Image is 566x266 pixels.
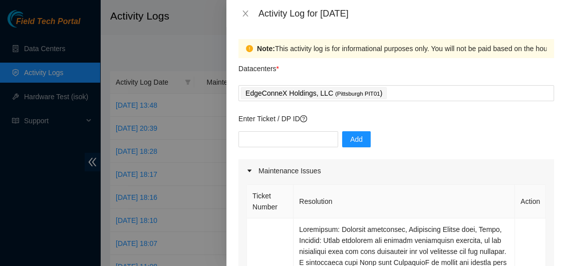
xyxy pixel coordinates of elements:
[350,134,363,145] span: Add
[238,58,279,74] p: Datacenters
[238,113,554,124] p: Enter Ticket / DP ID
[247,185,294,218] th: Ticket Number
[515,185,546,218] th: Action
[335,91,380,97] span: ( Pittsburgh PIT01
[238,159,554,182] div: Maintenance Issues
[246,45,253,52] span: exclamation-circle
[246,168,252,174] span: caret-right
[238,9,252,19] button: Close
[258,8,554,19] div: Activity Log for [DATE]
[245,88,382,99] p: EdgeConneX Holdings, LLC )
[300,115,307,122] span: question-circle
[294,185,515,218] th: Resolution
[342,131,371,147] button: Add
[257,43,275,54] strong: Note:
[241,10,249,18] span: close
